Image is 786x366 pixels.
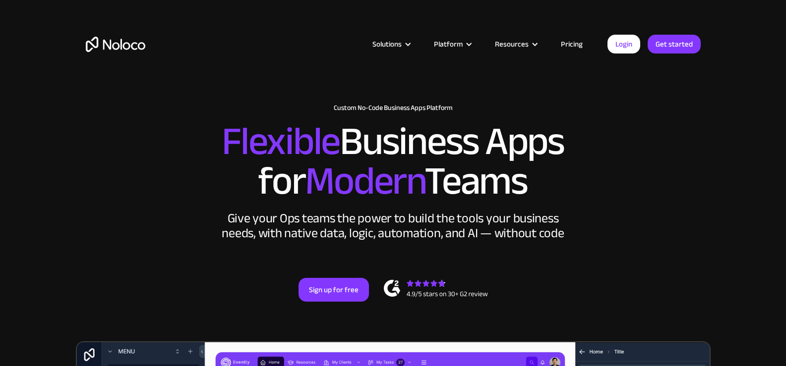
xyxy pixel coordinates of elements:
a: Get started [648,35,701,53]
div: Resources [495,38,529,51]
div: Platform [434,38,463,51]
a: Login [607,35,640,53]
span: Flexible [222,105,340,178]
div: Platform [422,38,483,51]
span: Modern [305,144,424,218]
div: Resources [483,38,548,51]
div: Solutions [360,38,422,51]
a: home [86,37,145,52]
h1: Custom No-Code Business Apps Platform [86,104,701,112]
div: Give your Ops teams the power to build the tools your business needs, with native data, logic, au... [220,211,567,241]
a: Pricing [548,38,595,51]
a: Sign up for free [299,278,369,302]
div: Solutions [372,38,402,51]
h2: Business Apps for Teams [86,122,701,201]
